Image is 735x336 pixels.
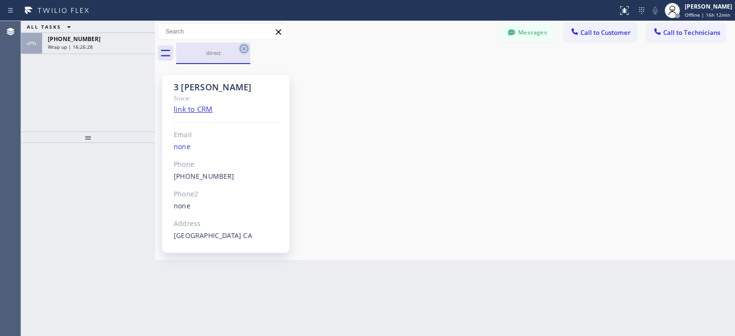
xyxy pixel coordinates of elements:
button: Messages [501,23,554,42]
span: Call to Customer [580,28,631,37]
div: Since: [174,93,278,104]
div: none [174,141,278,152]
button: Call to Customer [564,23,637,42]
div: Email [174,130,278,141]
div: [GEOGRAPHIC_DATA] CA [174,230,278,241]
button: Mute [648,4,662,17]
div: 3 [PERSON_NAME] [174,82,278,93]
div: Phone2 [174,189,278,200]
a: [PHONE_NUMBER] [174,172,234,181]
div: Phone [174,159,278,170]
button: ALL TASKS [21,21,80,33]
span: Offline | 16h 12min [685,11,730,18]
div: Address [174,218,278,229]
input: Search [158,24,287,39]
a: link to CRM [174,104,212,114]
div: none [174,201,278,212]
div: [PERSON_NAME] [685,2,732,11]
span: [PHONE_NUMBER] [48,35,100,43]
span: Wrap up | 16:26:28 [48,43,93,50]
span: ALL TASKS [27,23,61,30]
button: Call to Technicians [646,23,725,42]
div: direct [177,49,249,56]
span: Call to Technicians [663,28,720,37]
